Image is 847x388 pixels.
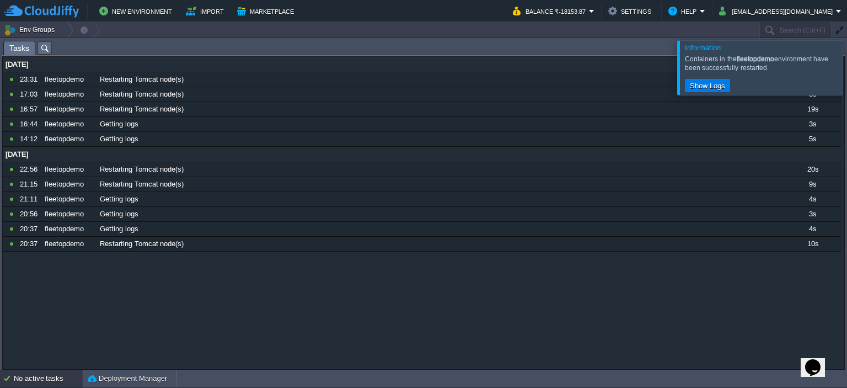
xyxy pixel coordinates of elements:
[608,4,655,18] button: Settings
[100,164,184,174] span: Restarting Tomcat node(s)
[785,132,839,146] div: 5s
[685,44,721,52] span: Information
[9,41,29,55] span: Tasks
[785,177,839,192] div: 9s
[42,102,96,116] div: fleetopdemo
[737,55,774,63] b: fleetopdemo
[20,237,41,251] div: 20:37
[785,162,839,177] div: 20s
[20,207,41,221] div: 20:56
[20,117,41,131] div: 16:44
[100,239,184,249] span: Restarting Tomcat node(s)
[99,4,175,18] button: New Environment
[20,72,41,87] div: 23:31
[20,162,41,177] div: 22:56
[668,4,700,18] button: Help
[100,209,138,219] span: Getting logs
[20,102,41,116] div: 16:57
[20,87,41,102] div: 17:03
[785,237,839,251] div: 10s
[14,370,83,387] div: No active tasks
[3,57,840,72] div: [DATE]
[100,224,138,234] span: Getting logs
[42,237,96,251] div: fleetopdemo
[4,22,58,38] button: Env Groups
[685,55,840,72] div: Containers in the environment have been successfully restarted.
[20,222,41,236] div: 20:37
[42,72,96,87] div: fleetopdemo
[4,4,79,18] img: CloudJiffy
[785,192,839,206] div: 4s
[186,4,227,18] button: Import
[785,222,839,236] div: 4s
[785,207,839,221] div: 3s
[100,75,184,84] span: Restarting Tomcat node(s)
[785,102,839,116] div: 19s
[100,179,184,189] span: Restarting Tomcat node(s)
[88,373,167,384] button: Deployment Manager
[42,162,96,177] div: fleetopdemo
[42,177,96,192] div: fleetopdemo
[785,117,839,131] div: 3s
[20,177,41,192] div: 21:15
[100,134,138,144] span: Getting logs
[42,207,96,221] div: fleetopdemo
[100,104,184,114] span: Restarting Tomcat node(s)
[100,119,138,129] span: Getting logs
[42,132,96,146] div: fleetopdemo
[42,117,96,131] div: fleetopdemo
[237,4,297,18] button: Marketplace
[20,132,41,146] div: 14:12
[42,192,96,206] div: fleetopdemo
[513,4,589,18] button: Balance ₹-18153.87
[42,87,96,102] div: fleetopdemo
[100,194,138,204] span: Getting logs
[20,192,41,206] div: 21:11
[100,89,184,99] span: Restarting Tomcat node(s)
[801,344,836,377] iframe: chat widget
[687,81,728,91] button: Show Logs
[42,222,96,236] div: fleetopdemo
[3,147,840,162] div: [DATE]
[719,4,836,18] button: [EMAIL_ADDRESS][DOMAIN_NAME]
